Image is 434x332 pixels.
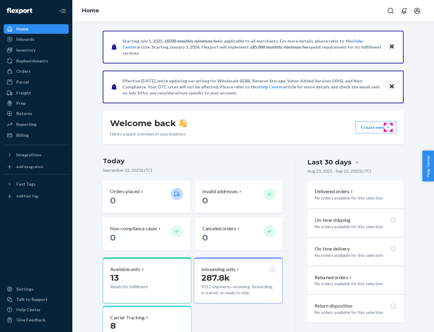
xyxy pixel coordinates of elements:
[4,130,69,140] a: Billing
[122,38,383,56] p: Starting July 1, 2025, a is applicable to all merchants. For more details, please refer to this a...
[4,77,69,87] a: Parcel
[103,257,191,303] button: Available units13Ready for fulfillment
[178,119,187,127] img: hand-wave emoji
[315,302,352,309] p: Return disposition
[4,34,69,44] a: Inbounds
[356,121,396,133] button: Create new
[16,36,35,42] div: Inbounds
[16,68,31,74] div: Orders
[252,44,309,49] span: $5,000 monthly minimum fee
[315,274,353,281] button: Returned orders
[103,181,190,213] button: Orders placed 0
[16,79,29,85] div: Parcel
[422,151,434,181] button: Help Center
[16,307,41,313] div: Help Center
[202,225,236,232] p: Canceled orders
[4,295,69,304] a: Talk to Support
[16,132,29,138] div: Billing
[16,58,48,64] div: Replenishments
[110,188,140,195] p: Orders placed
[16,152,42,158] div: Integrations
[57,5,69,17] button: Close Navigation
[4,88,69,98] a: Freight
[16,47,36,53] div: Inventory
[16,90,31,96] div: Freight
[103,167,283,173] p: September 22, 2025 ( UTC )
[110,118,187,129] h1: Welcome back
[4,56,69,66] a: Replenishments
[110,266,140,273] p: Available units
[315,309,396,315] p: No orders available for this selection
[315,245,350,252] p: On-time delivery
[16,286,33,292] div: Settings
[4,284,69,294] a: Settings
[103,156,283,166] h3: Today
[195,218,282,250] button: Canceled orders 0
[388,43,396,51] button: Close
[315,281,396,287] p: No orders available for this selection
[4,45,69,55] a: Inventory
[4,120,69,129] a: Reporting
[4,150,69,160] button: Integrations
[16,110,32,117] div: Returns
[7,8,32,14] img: Flexport logo
[103,218,190,250] button: Non-compliance cases 0
[315,217,351,224] p: On-time shipping
[122,78,383,96] p: Effective [DATE], we're updating our pricing for Wholesale (B2B), Reserve Storage, Value-Added Se...
[315,252,396,258] p: No orders available for this selection
[202,232,208,243] span: 0
[4,109,69,118] a: Returns
[16,164,43,169] div: Add Integration
[110,131,187,137] p: Here’s a quick overview of your business
[167,38,220,43] span: $500 monthly minimum fee
[201,284,275,296] p: 9112 shipments receiving, forwarding, in transit, or ready to ship
[307,168,371,174] p: Aug 23, 2025 - Sep 22, 2025 ( UTC )
[16,317,46,323] div: Give Feedback
[388,82,396,91] button: Close
[201,273,230,283] span: 287.8k
[110,321,116,331] span: 8
[315,195,396,201] p: No orders available for this selection
[202,195,208,206] span: 0
[315,224,396,230] p: No orders available for this selection
[4,162,69,172] a: Add Integration
[411,5,423,17] button: Open account menu
[315,188,354,195] button: Delivered orders
[110,232,116,243] span: 0
[77,2,104,20] ol: breadcrumbs
[16,26,28,32] div: Home
[4,191,69,201] a: Add Fast Tag
[201,266,236,273] p: Inbounding units
[195,181,282,213] button: Invalid addresses 0
[16,296,48,302] div: Talk to Support
[110,314,145,321] p: Carrier Tracking
[4,24,69,34] a: Home
[82,7,99,14] a: Home
[307,158,351,167] div: Last 30 days
[110,195,116,206] span: 0
[259,84,283,89] a: Help Center
[4,98,69,108] a: Prep
[16,121,36,127] div: Reporting
[16,100,26,106] div: Prep
[4,305,69,314] a: Help Center
[16,181,36,187] div: Fast Tags
[4,315,69,325] button: Give Feedback
[385,5,397,17] button: Open Search Box
[16,193,38,199] div: Add Fast Tag
[110,225,157,232] p: Non-compliance cases
[4,179,69,189] button: Fast Tags
[194,257,282,303] button: Inbounding units287.8k9112 shipments receiving, forwarding, in transit, or ready to ship
[202,188,238,195] p: Invalid addresses
[110,284,166,290] p: Ready for fulfillment
[4,66,69,76] a: Orders
[398,5,410,17] button: Open notifications
[110,273,119,283] span: 13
